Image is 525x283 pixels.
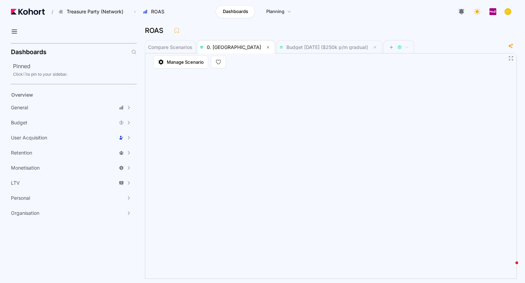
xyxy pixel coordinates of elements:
[11,134,47,141] span: User Acquisition
[167,59,204,65] span: Manage Scenario
[13,72,137,77] div: Click to pin to your sidebar.
[259,5,298,18] a: Planning
[151,8,164,15] span: ROAS
[11,49,46,55] h2: Dashboards
[11,92,33,98] span: Overview
[207,44,261,50] span: 0. [GEOGRAPHIC_DATA]
[508,56,514,61] button: Fullscreen
[11,119,27,126] span: Budget
[139,6,172,17] button: ROAS
[286,44,368,50] span: Budget [DATE] ($250k p/m gradual)
[133,9,137,14] span: ›
[11,210,39,217] span: Organisation
[13,62,137,70] h2: Pinned
[148,45,192,50] span: Compare Scenarios
[153,56,208,69] a: Manage Scenario
[489,8,496,15] img: logo_PlayQ_20230721100321046856.png
[11,104,28,111] span: General
[11,9,45,15] img: Kohort logo
[216,5,255,18] a: Dashboards
[67,8,123,15] span: Treasure Party (Network)
[145,27,167,34] h3: ROAS
[9,90,125,100] a: Overview
[11,164,40,171] span: Monetisation
[502,260,518,276] iframe: Intercom live chat
[223,8,248,15] span: Dashboards
[55,6,131,17] button: Treasure Party (Network)
[11,180,20,186] span: LTV
[266,8,284,15] span: Planning
[11,149,32,156] span: Retention
[46,8,53,15] span: /
[11,195,30,201] span: Personal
